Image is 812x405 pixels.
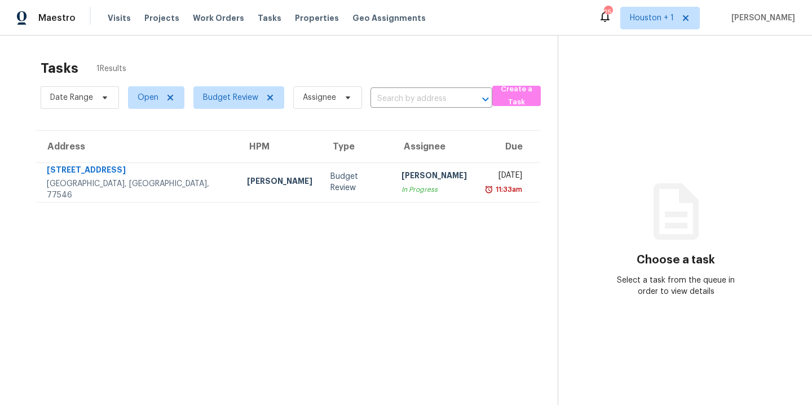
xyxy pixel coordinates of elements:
[321,131,392,162] th: Type
[370,90,461,108] input: Search by address
[330,171,383,193] div: Budget Review
[493,184,522,195] div: 11:33am
[41,63,78,74] h2: Tasks
[108,12,131,24] span: Visits
[484,184,493,195] img: Overdue Alarm Icon
[630,12,674,24] span: Houston + 1
[38,12,76,24] span: Maestro
[258,14,281,22] span: Tasks
[47,164,229,178] div: [STREET_ADDRESS]
[138,92,158,103] span: Open
[238,131,321,162] th: HPM
[47,178,229,201] div: [GEOGRAPHIC_DATA], [GEOGRAPHIC_DATA], 77546
[476,131,540,162] th: Due
[203,92,258,103] span: Budget Review
[604,7,612,18] div: 25
[144,12,179,24] span: Projects
[295,12,339,24] span: Properties
[50,92,93,103] span: Date Range
[401,170,467,184] div: [PERSON_NAME]
[492,86,541,106] button: Create a Task
[637,254,715,266] h3: Choose a task
[352,12,426,24] span: Geo Assignments
[392,131,476,162] th: Assignee
[247,175,312,190] div: [PERSON_NAME]
[727,12,795,24] span: [PERSON_NAME]
[96,63,126,74] span: 1 Results
[478,91,493,107] button: Open
[617,275,735,297] div: Select a task from the queue in order to view details
[498,83,535,109] span: Create a Task
[401,184,467,195] div: In Progress
[193,12,244,24] span: Work Orders
[36,131,238,162] th: Address
[303,92,336,103] span: Assignee
[485,170,522,184] div: [DATE]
